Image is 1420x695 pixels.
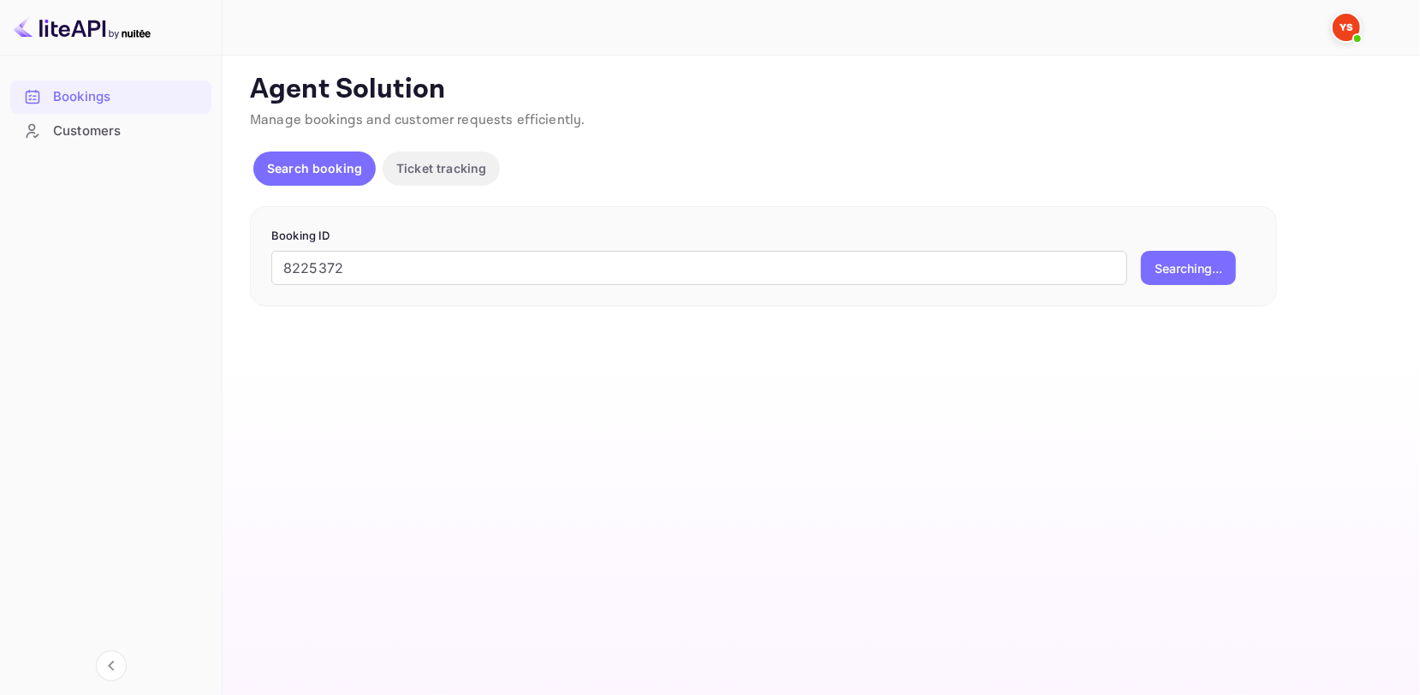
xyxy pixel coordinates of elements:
[250,73,1389,107] p: Agent Solution
[96,650,127,681] button: Collapse navigation
[271,228,1256,245] p: Booking ID
[53,122,203,141] div: Customers
[10,80,211,112] a: Bookings
[271,251,1127,285] input: Enter Booking ID (e.g., 63782194)
[10,115,211,148] div: Customers
[10,115,211,146] a: Customers
[250,111,585,129] span: Manage bookings and customer requests efficiently.
[396,159,486,177] p: Ticket tracking
[53,87,203,107] div: Bookings
[14,14,151,41] img: LiteAPI logo
[10,80,211,114] div: Bookings
[1333,14,1360,41] img: Yandex Support
[267,159,362,177] p: Search booking
[1141,251,1236,285] button: Searching...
